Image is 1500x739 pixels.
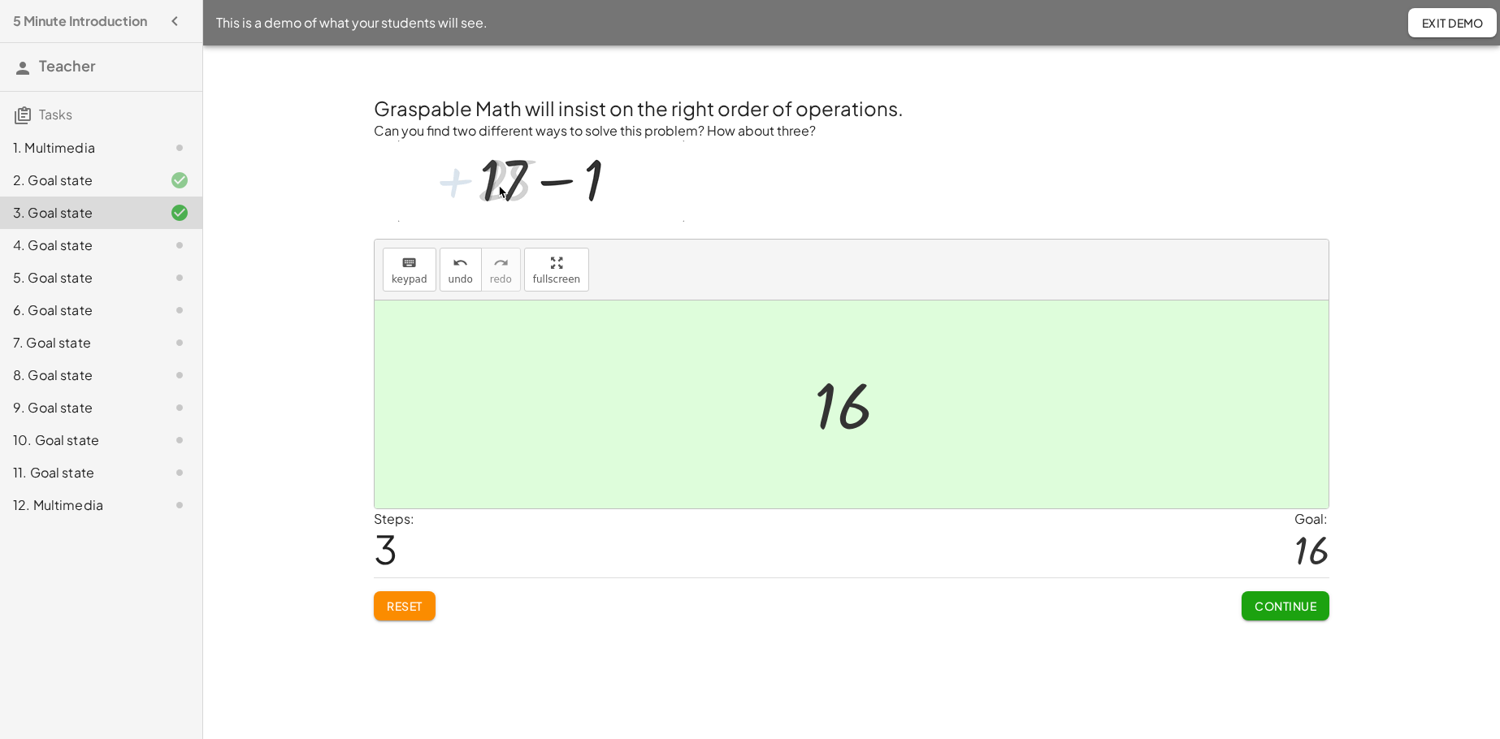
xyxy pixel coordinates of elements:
[170,398,189,417] i: Task not started.
[39,106,72,123] span: Tasks
[170,463,189,482] i: Task not started.
[374,510,414,527] label: Steps:
[216,13,488,32] span: This is a demo of what your students will see.
[524,248,589,292] button: fullscreen
[481,248,521,292] button: redoredo
[392,274,427,285] span: keypad
[1294,509,1329,529] div: Goal:
[387,599,423,613] span: Reset
[170,171,189,190] i: Task finished and correct.
[170,430,189,450] i: Task not started.
[13,171,144,190] div: 2. Goal state
[401,253,417,273] i: keyboard
[13,398,144,417] div: 9. Goal state
[13,11,147,31] h4: 5 Minute Introduction
[1255,599,1316,613] span: Continue
[13,365,144,385] div: 8. Goal state
[170,268,189,287] i: Task not started.
[13,268,144,287] div: 5. Goal state
[383,248,436,292] button: keyboardkeypad
[13,203,144,223] div: 3. Goal state
[453,253,468,273] i: undo
[170,138,189,158] i: Task not started.
[13,430,144,450] div: 10. Goal state
[398,140,684,222] img: c98fd760e6ed093c10ccf3c4ca28a3dcde0f4c7a2f3786375f60a510364f4df2.gif
[374,591,436,620] button: Reset
[374,122,1329,140] p: Can you find two different ways to solve this problem? How about three?
[39,56,96,75] span: Teacher
[170,300,189,320] i: Task not started.
[374,94,1329,122] h2: Graspable Math will insist on the right order of operations.
[13,300,144,320] div: 6. Goal state
[533,274,580,285] span: fullscreen
[449,274,473,285] span: undo
[1242,591,1329,620] button: Continue
[13,236,144,255] div: 4. Goal state
[493,253,509,273] i: redo
[13,333,144,352] div: 7. Goal state
[1408,8,1497,37] button: Exit Demo
[1421,15,1484,30] span: Exit Demo
[170,365,189,385] i: Task not started.
[490,274,512,285] span: redo
[13,138,144,158] div: 1. Multimedia
[170,333,189,352] i: Task not started.
[440,248,482,292] button: undoundo
[374,524,397,573] span: 3
[13,463,144,482] div: 11. Goal state
[170,495,189,515] i: Task not started.
[170,203,189,223] i: Task finished and correct.
[13,495,144,515] div: 12. Multimedia
[170,236,189,255] i: Task not started.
